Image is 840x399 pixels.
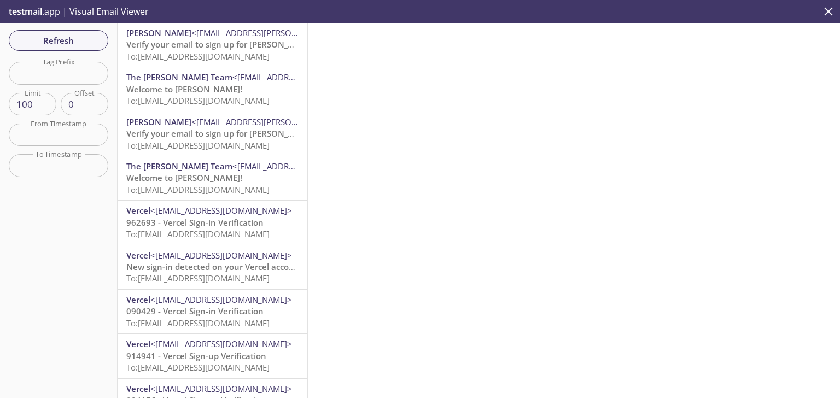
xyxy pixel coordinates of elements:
[126,250,150,261] span: Vercel
[150,338,292,349] span: <[EMAIL_ADDRESS][DOMAIN_NAME]>
[118,67,307,111] div: The [PERSON_NAME] Team<[EMAIL_ADDRESS][PERSON_NAME]>Welcome to [PERSON_NAME]!To:[EMAIL_ADDRESS][D...
[126,362,270,373] span: To: [EMAIL_ADDRESS][DOMAIN_NAME]
[191,27,331,38] span: <[EMAIL_ADDRESS][PERSON_NAME]>
[126,140,270,151] span: To: [EMAIL_ADDRESS][DOMAIN_NAME]
[126,84,242,95] span: Welcome to [PERSON_NAME]!
[126,172,242,183] span: Welcome to [PERSON_NAME]!
[118,334,307,378] div: Vercel<[EMAIL_ADDRESS][DOMAIN_NAME]>914941 - Vercel Sign-up VerificationTo:[EMAIL_ADDRESS][DOMAIN...
[126,51,270,62] span: To: [EMAIL_ADDRESS][DOMAIN_NAME]
[17,33,100,48] span: Refresh
[126,350,266,361] span: 914941 - Vercel Sign-up Verification
[126,116,191,127] span: [PERSON_NAME]
[118,112,307,156] div: [PERSON_NAME]<[EMAIL_ADDRESS][PERSON_NAME]>Verify your email to sign up for [PERSON_NAME].To:[EMA...
[150,205,292,216] span: <[EMAIL_ADDRESS][DOMAIN_NAME]>
[232,72,372,83] span: <[EMAIL_ADDRESS][PERSON_NAME]>
[126,95,270,106] span: To: [EMAIL_ADDRESS][DOMAIN_NAME]
[150,250,292,261] span: <[EMAIL_ADDRESS][DOMAIN_NAME]>
[126,161,232,172] span: The [PERSON_NAME] Team
[191,116,331,127] span: <[EMAIL_ADDRESS][PERSON_NAME]>
[232,161,372,172] span: <[EMAIL_ADDRESS][PERSON_NAME]>
[126,273,270,284] span: To: [EMAIL_ADDRESS][DOMAIN_NAME]
[126,217,264,228] span: 962693 - Vercel Sign-in Verification
[118,156,307,200] div: The [PERSON_NAME] Team<[EMAIL_ADDRESS][PERSON_NAME]>Welcome to [PERSON_NAME]!To:[EMAIL_ADDRESS][D...
[9,5,42,17] span: testmail
[126,128,317,139] span: Verify your email to sign up for [PERSON_NAME].
[126,184,270,195] span: To: [EMAIL_ADDRESS][DOMAIN_NAME]
[9,30,108,51] button: Refresh
[126,39,317,50] span: Verify your email to sign up for [PERSON_NAME].
[126,338,150,349] span: Vercel
[126,228,270,239] span: To: [EMAIL_ADDRESS][DOMAIN_NAME]
[118,290,307,333] div: Vercel<[EMAIL_ADDRESS][DOMAIN_NAME]>090429 - Vercel Sign-in VerificationTo:[EMAIL_ADDRESS][DOMAIN...
[118,201,307,244] div: Vercel<[EMAIL_ADDRESS][DOMAIN_NAME]>962693 - Vercel Sign-in VerificationTo:[EMAIL_ADDRESS][DOMAIN...
[126,27,191,38] span: [PERSON_NAME]
[150,383,292,394] span: <[EMAIL_ADDRESS][DOMAIN_NAME]>
[126,383,150,394] span: Vercel
[126,72,232,83] span: The [PERSON_NAME] Team
[126,294,150,305] span: Vercel
[126,205,150,216] span: Vercel
[126,261,303,272] span: New sign-in detected on your Vercel account
[118,23,307,67] div: [PERSON_NAME]<[EMAIL_ADDRESS][PERSON_NAME]>Verify your email to sign up for [PERSON_NAME].To:[EMA...
[126,318,270,328] span: To: [EMAIL_ADDRESS][DOMAIN_NAME]
[126,306,264,316] span: 090429 - Vercel Sign-in Verification
[150,294,292,305] span: <[EMAIL_ADDRESS][DOMAIN_NAME]>
[118,245,307,289] div: Vercel<[EMAIL_ADDRESS][DOMAIN_NAME]>New sign-in detected on your Vercel accountTo:[EMAIL_ADDRESS]...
